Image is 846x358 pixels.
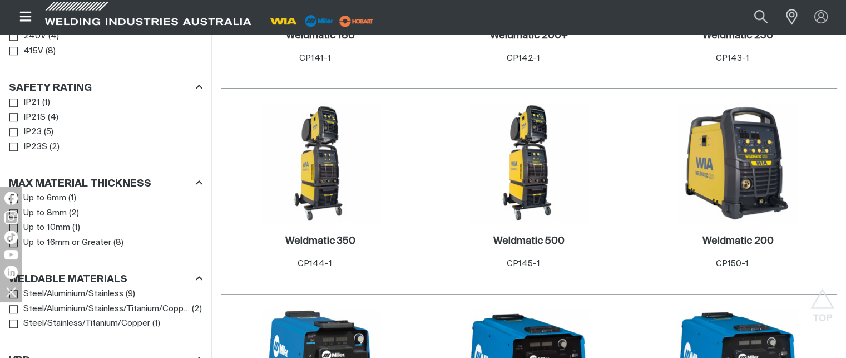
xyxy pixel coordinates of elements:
a: IP23S [9,140,47,155]
span: IP23S [23,141,47,154]
h2: Weldmatic 180 [286,31,355,41]
span: Up to 8mm [23,207,67,220]
span: ( 9 ) [126,288,135,301]
span: IP23 [23,126,42,139]
h2: Weldmatic 250 [702,31,773,41]
span: CP145-1 [507,259,540,268]
a: Weldmatic 180 [286,30,355,42]
img: LinkedIn [4,266,18,279]
span: ( 2 ) [192,303,202,316]
ul: Power Voltage [9,29,202,58]
span: ( 4 ) [48,30,59,43]
ul: Max Material Thickness [9,191,202,250]
a: Steel/Stainless/Titanium/Copper [9,316,150,331]
img: Instagram [4,211,18,224]
a: IP23 [9,125,42,140]
span: ( 1 ) [42,96,50,109]
span: Steel/Stainless/Titanium/Copper [23,317,150,330]
span: Up to 6mm [23,192,66,205]
h3: Safety Rating [9,82,92,95]
a: Steel/Aluminium/Stainless [9,287,123,302]
span: Steel/Aluminium/Stainless/Titanium/Copper [23,303,190,316]
img: YouTube [4,250,18,259]
img: miller [336,13,377,30]
button: Search products [742,4,780,30]
img: Facebook [4,192,18,205]
h3: Weldable Materials [9,273,127,286]
a: miller [336,17,377,25]
a: Up to 16mm or Greater [9,236,111,251]
input: Product name or item number... [728,4,780,30]
span: CP142-1 [507,54,540,62]
span: 240V [23,30,46,43]
span: CP143-1 [716,54,749,62]
span: Up to 10mm [23,222,70,234]
span: ( 5 ) [44,126,53,139]
span: ( 1 ) [152,317,160,330]
span: IP21 [23,96,40,109]
h2: Weldmatic 200 [702,236,773,246]
span: 415V [23,45,43,58]
a: IP21 [9,95,40,110]
span: CP141-1 [299,54,331,62]
span: ( 1 ) [68,192,76,205]
h2: Weldmatic 350 [285,236,355,246]
img: TikTok [4,231,18,244]
a: Up to 6mm [9,191,66,206]
div: Safety Rating [9,80,202,95]
a: Weldmatic 500 [493,235,565,248]
a: Up to 8mm [9,206,67,221]
img: Weldmatic 200 [678,103,797,222]
span: CP150-1 [716,259,749,268]
span: ( 8 ) [113,237,123,249]
a: 415V [9,44,43,59]
img: Weldmatic 350 [261,103,380,222]
img: Weldmatic 500 [469,103,588,222]
span: ( 2 ) [50,141,60,154]
a: Weldmatic 200 [702,235,773,248]
span: ( 8 ) [46,45,56,58]
span: CP144-1 [298,259,332,268]
span: Up to 16mm or Greater [23,237,111,249]
ul: Weldable Materials [9,287,202,331]
a: Weldmatic 200+ [490,30,568,42]
div: Weldable Materials [9,272,202,287]
a: 240V [9,29,46,44]
h2: Weldmatic 200+ [490,31,568,41]
a: Steel/Aluminium/Stainless/Titanium/Copper [9,302,190,317]
span: IP21S [23,111,46,124]
h3: Max Material Thickness [9,178,151,190]
a: IP21S [9,110,46,125]
div: Max Material Thickness [9,176,202,191]
button: Scroll to top [810,288,835,313]
a: Weldmatic 350 [285,235,355,248]
span: ( 2 ) [69,207,79,220]
h2: Weldmatic 500 [493,236,565,246]
ul: Safety Rating [9,95,202,154]
img: hide socials [2,282,21,301]
span: ( 1 ) [72,222,80,234]
a: Weldmatic 250 [702,30,773,42]
a: Up to 10mm [9,220,70,236]
span: ( 4 ) [48,111,58,124]
span: Steel/Aluminium/Stainless [23,288,123,301]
